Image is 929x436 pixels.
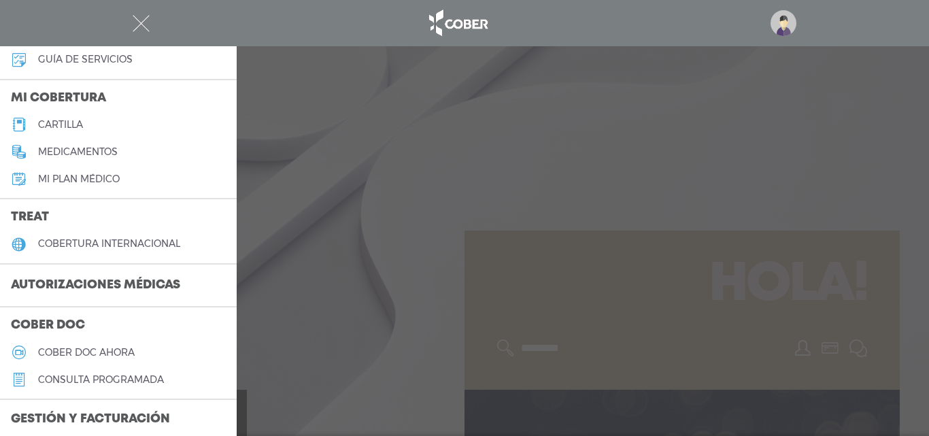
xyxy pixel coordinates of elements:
[422,7,493,39] img: logo_cober_home-white.png
[38,374,164,386] h5: consulta programada
[38,347,135,358] h5: Cober doc ahora
[38,119,83,131] h5: cartilla
[38,173,120,185] h5: Mi plan médico
[771,10,796,36] img: profile-placeholder.svg
[38,54,133,65] h5: guía de servicios
[38,238,180,250] h5: cobertura internacional
[38,146,118,158] h5: medicamentos
[133,15,150,32] img: Cober_menu-close-white.svg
